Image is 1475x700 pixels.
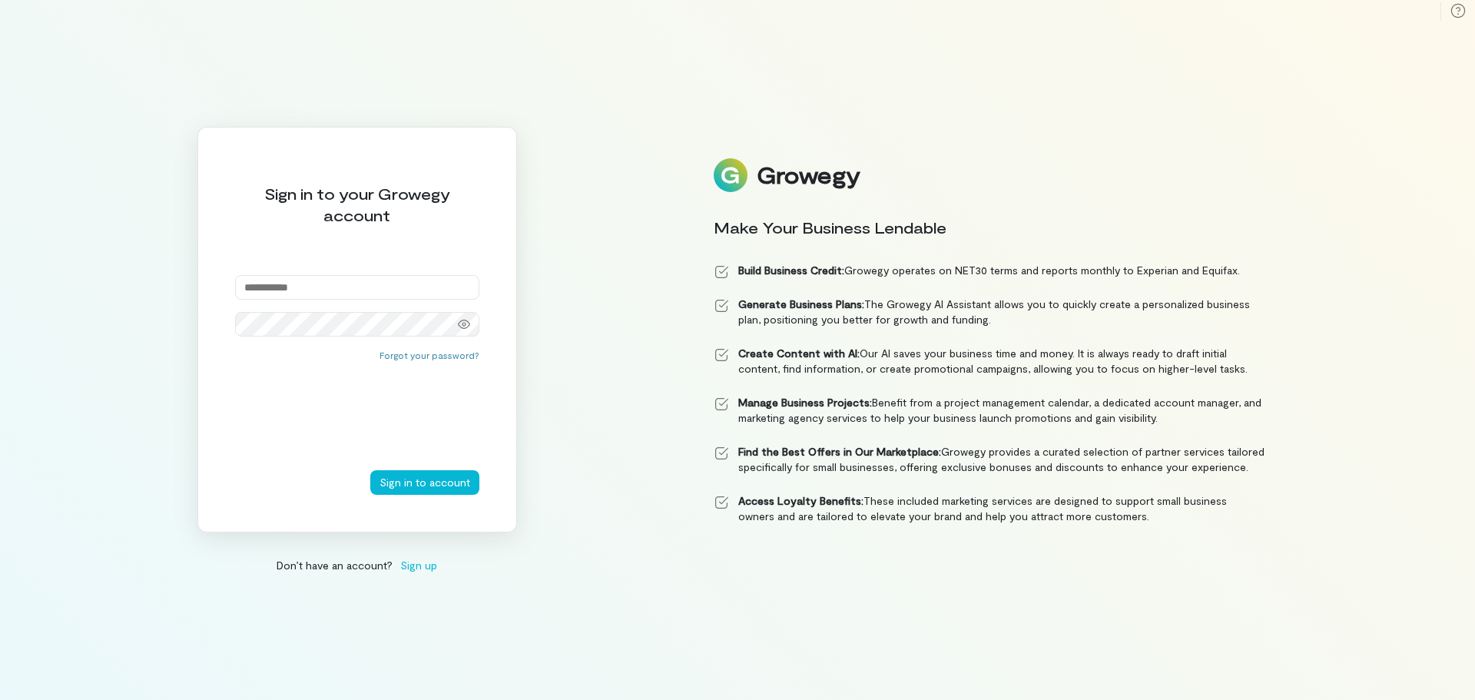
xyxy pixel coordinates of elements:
li: Growegy operates on NET30 terms and reports monthly to Experian and Equifax. [714,263,1265,278]
strong: Manage Business Projects: [738,396,872,409]
li: Benefit from a project management calendar, a dedicated account manager, and marketing agency ser... [714,395,1265,426]
img: Logo [714,158,747,192]
div: Growegy [757,162,860,188]
div: Make Your Business Lendable [714,217,1265,238]
li: These included marketing services are designed to support small business owners and are tailored ... [714,493,1265,524]
strong: Find the Best Offers in Our Marketplace: [738,445,941,458]
div: Don’t have an account? [197,557,517,573]
button: Sign in to account [370,470,479,495]
strong: Access Loyalty Benefits: [738,494,863,507]
li: The Growegy AI Assistant allows you to quickly create a personalized business plan, positioning y... [714,297,1265,327]
strong: Create Content with AI: [738,347,860,360]
strong: Build Business Credit: [738,264,844,277]
li: Our AI saves your business time and money. It is always ready to draft initial content, find info... [714,346,1265,377]
button: Forgot your password? [380,349,479,361]
li: Growegy provides a curated selection of partner services tailored specifically for small business... [714,444,1265,475]
strong: Generate Business Plans: [738,297,864,310]
div: Sign in to your Growegy account [235,183,479,226]
span: Sign up [400,557,437,573]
